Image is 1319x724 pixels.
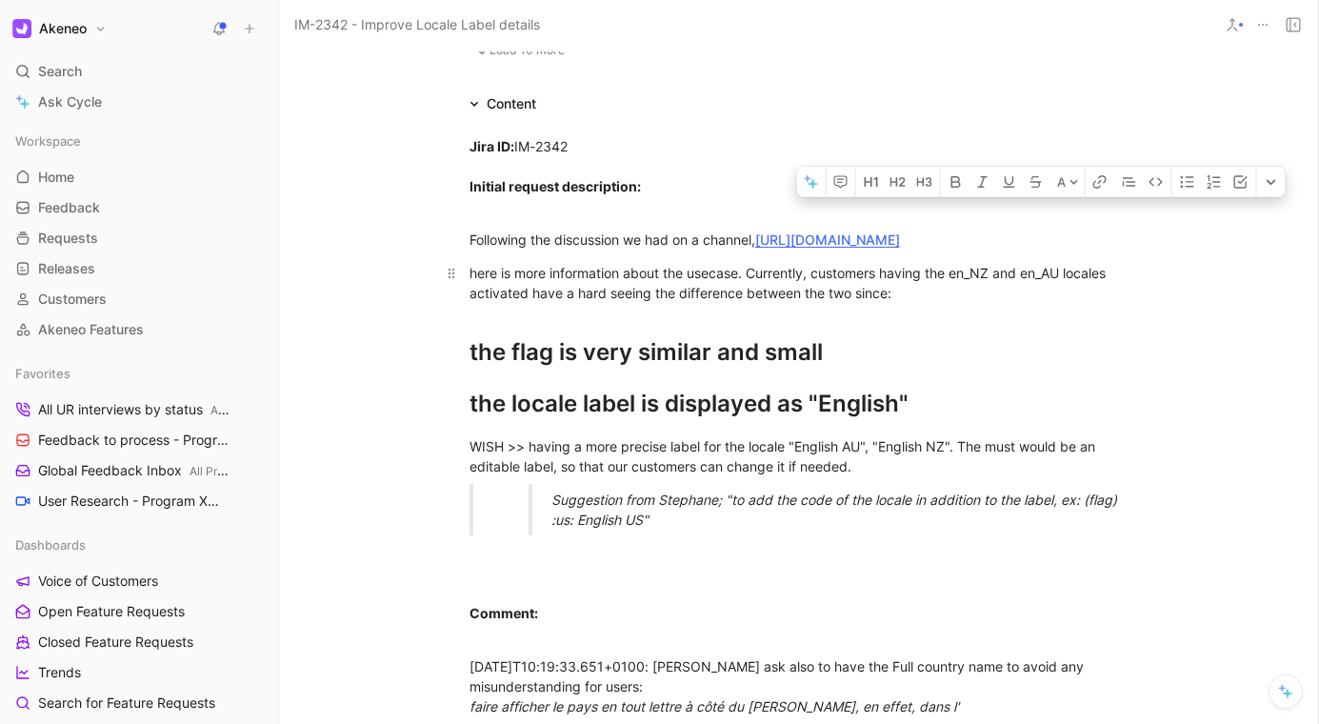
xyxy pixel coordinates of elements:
[8,285,270,313] a: Customers
[15,131,81,151] span: Workspace
[470,230,1129,250] div: Following the discussion we had on a channel,
[38,602,185,621] span: Open Feature Requests
[39,20,87,37] h1: Akeneo
[12,19,31,38] img: Akeneo
[38,168,74,187] span: Home
[38,320,144,339] span: Akeneo Features
[8,163,270,191] a: Home
[8,597,270,626] a: Open Feature Requests
[38,492,230,512] span: User Research - Program X
[8,88,270,116] a: Ask Cycle
[38,198,100,217] span: Feedback
[470,335,1129,370] div: the flag is very similar and small
[8,487,270,515] a: User Research - Program XPROGRAM X
[8,689,270,717] a: Search for Feature Requests
[8,567,270,595] a: Voice of Customers
[8,456,270,485] a: Global Feedback InboxAll Product Areas
[8,531,270,559] div: Dashboards
[38,431,234,451] span: Feedback to process - Program X
[462,92,544,115] div: Content
[8,15,111,42] button: AkeneoAkeneo
[470,387,1129,421] div: the locale label is displayed as "English"
[8,224,270,252] a: Requests
[38,663,81,682] span: Trends
[470,698,959,714] em: faire afficher le pays en tout lettre à côté du [PERSON_NAME], en effet, dans l'
[38,461,230,481] span: Global Feedback Inbox
[38,259,95,278] span: Releases
[551,490,1138,530] div: Suggestion from Stephane; "to add the code of the locale in addition to the label, ex: (flag) :us...
[38,229,98,248] span: Requests
[15,364,70,383] span: Favorites
[8,658,270,687] a: Trends
[210,403,302,417] span: All Product Areas
[8,127,270,155] div: Workspace
[8,57,270,86] div: Search
[38,400,232,420] span: All UR interviews by status
[470,138,514,154] strong: Jira ID:
[38,694,215,713] span: Search for Feature Requests
[8,315,270,344] a: Akeneo Features
[8,359,270,388] div: Favorites
[8,628,270,656] a: Closed Feature Requests
[294,13,540,36] span: IM-2342 - Improve Locale Label details
[38,290,107,309] span: Customers
[8,193,270,222] a: Feedback
[8,395,270,424] a: All UR interviews by statusAll Product Areas
[15,535,86,554] span: Dashboards
[470,605,538,621] strong: Comment:
[190,464,281,478] span: All Product Areas
[470,436,1129,476] div: WISH >> having a more precise label for the locale "English AU", "English NZ". The must would be ...
[38,60,82,83] span: Search
[38,633,193,652] span: Closed Feature Requests
[755,231,900,248] a: [URL][DOMAIN_NAME]
[38,90,102,113] span: Ask Cycle
[470,136,1129,216] div: IM-2342
[8,426,270,454] a: Feedback to process - Program X
[487,92,536,115] div: Content
[470,178,641,194] strong: Initial request description:
[8,254,270,283] a: Releases
[470,263,1129,303] div: here is more information about the usecase. Currently, customers having the en_NZ and en_AU local...
[38,572,158,591] span: Voice of Customers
